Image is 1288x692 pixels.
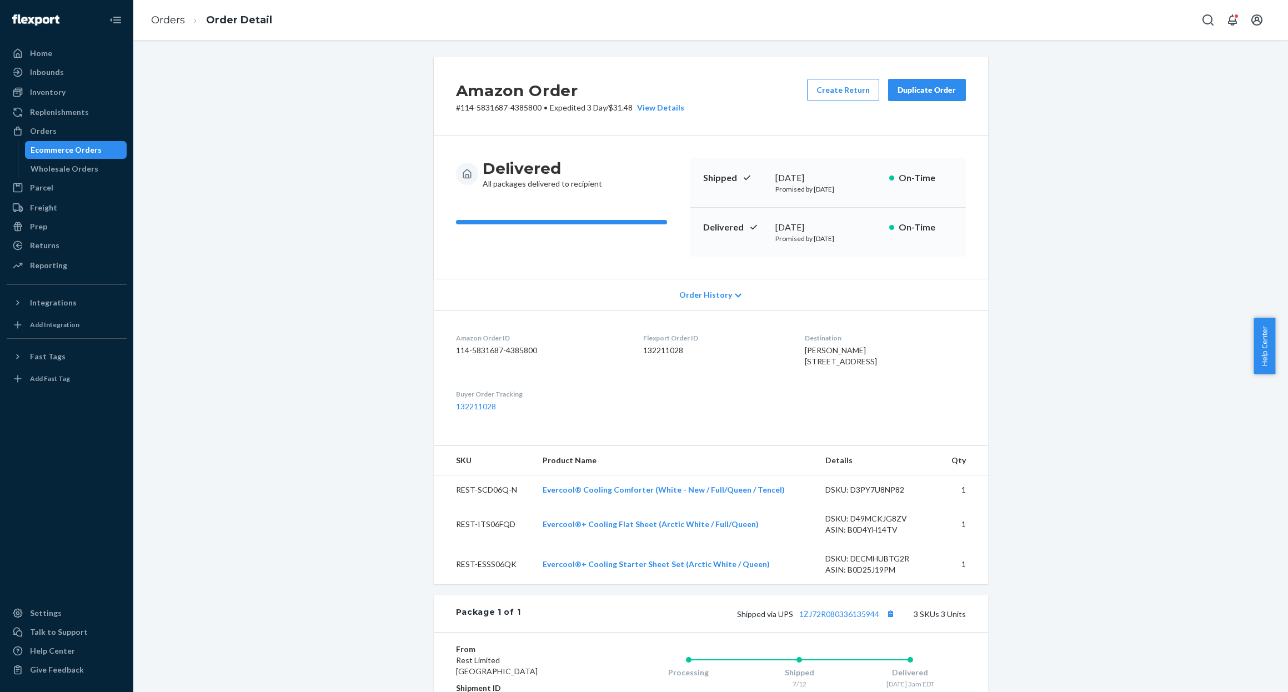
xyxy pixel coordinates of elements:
a: Prep [7,218,127,235]
p: Promised by [DATE] [775,184,880,194]
td: 1 [938,504,988,544]
div: Shipped [744,667,855,678]
div: DSKU: D3PY7U8NP82 [825,484,930,495]
a: Wholesale Orders [25,160,127,178]
div: Wholesale Orders [31,163,98,174]
div: Duplicate Order [898,84,956,96]
img: Flexport logo [12,14,59,26]
div: Add Fast Tag [30,374,70,383]
div: Inbounds [30,67,64,78]
button: Duplicate Order [888,79,966,101]
div: Settings [30,608,62,619]
a: Help Center [7,642,127,660]
a: Orders [151,14,185,26]
div: Freight [30,202,57,213]
a: Talk to Support [7,623,127,641]
div: Add Integration [30,320,79,329]
a: Add Fast Tag [7,370,127,388]
span: Expedited 3 Day [550,103,606,112]
td: 1 [938,475,988,505]
div: Returns [30,240,59,251]
div: Ecommerce Orders [31,144,102,156]
button: Copy tracking number [884,606,898,621]
div: Fast Tags [30,351,66,362]
button: Integrations [7,294,127,312]
button: Fast Tags [7,348,127,365]
button: Help Center [1254,318,1275,374]
button: Open Search Box [1197,9,1219,31]
a: Returns [7,237,127,254]
button: Close Navigation [104,9,127,31]
a: Inbounds [7,63,127,81]
div: Orders [30,126,57,137]
td: REST-SCD06Q-N [434,475,534,505]
button: View Details [633,102,684,113]
div: DSKU: D49MCKJG8ZV [825,513,930,524]
div: [DATE] 3am EDT [855,679,966,689]
td: 1 [938,544,988,584]
div: Talk to Support [30,626,88,638]
th: SKU [434,446,534,475]
dt: Flexport Order ID [643,333,787,343]
a: Evercool®+ Cooling Starter Sheet Set (Arctic White / Queen) [543,559,770,569]
a: Replenishments [7,103,127,121]
a: Add Integration [7,316,127,334]
a: Parcel [7,179,127,197]
div: Inventory [30,87,66,98]
p: # 114-5831687-4385800 / $31.48 [456,102,684,113]
td: REST-ITS06FQD [434,504,534,544]
p: On-Time [899,221,953,234]
dt: Destination [805,333,966,343]
div: Help Center [30,645,75,656]
div: Give Feedback [30,664,84,675]
span: [PERSON_NAME] [STREET_ADDRESS] [805,345,877,366]
div: Reporting [30,260,67,271]
th: Details [816,446,939,475]
div: Integrations [30,297,77,308]
div: [DATE] [775,172,880,184]
span: Rest Limited [GEOGRAPHIC_DATA] [456,655,538,676]
td: REST-ESSS06QK [434,544,534,584]
a: Orders [7,122,127,140]
th: Product Name [534,446,816,475]
ol: breadcrumbs [142,4,281,37]
div: Parcel [30,182,53,193]
div: [DATE] [775,221,880,234]
h3: Delivered [483,158,602,178]
p: Promised by [DATE] [775,234,880,243]
a: 1ZJ72R080336135944 [799,609,879,619]
p: On-Time [899,172,953,184]
span: Shipped via UPS [737,609,898,619]
div: DSKU: DECMHUBTG2R [825,553,930,564]
div: 3 SKUs 3 Units [520,606,965,621]
a: Inventory [7,83,127,101]
div: Prep [30,221,47,232]
th: Qty [938,446,988,475]
a: Ecommerce Orders [25,141,127,159]
a: Settings [7,604,127,622]
a: Freight [7,199,127,217]
dd: 114-5831687-4385800 [456,345,626,356]
p: Shipped [703,172,766,184]
div: Processing [633,667,744,678]
button: Give Feedback [7,661,127,679]
a: Home [7,44,127,62]
div: ASIN: B0D25J19PM [825,564,930,575]
a: Evercool®+ Cooling Flat Sheet (Arctic White / Full/Queen) [543,519,759,529]
div: ASIN: B0D4YH14TV [825,524,930,535]
a: Order Detail [206,14,272,26]
button: Create Return [807,79,879,101]
p: Delivered [703,221,766,234]
h2: Amazon Order [456,79,684,102]
div: 7/12 [744,679,855,689]
div: Home [30,48,52,59]
a: Evercool® Cooling Comforter (White - New / Full/Queen / Tencel) [543,485,785,494]
a: 132211028 [456,402,496,411]
dd: 132211028 [643,345,787,356]
div: Package 1 of 1 [456,606,521,621]
div: Delivered [855,667,966,678]
button: Open notifications [1221,9,1244,31]
dt: Amazon Order ID [456,333,626,343]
